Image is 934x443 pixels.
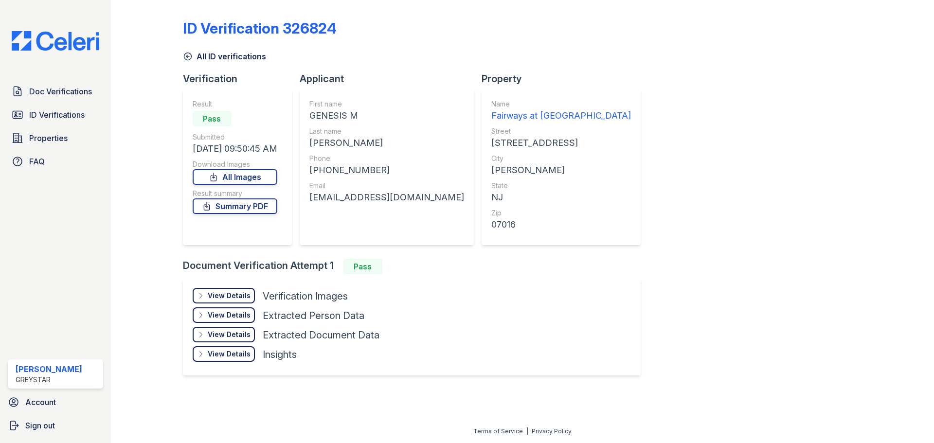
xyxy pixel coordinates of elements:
div: NJ [491,191,631,204]
div: Result summary [193,189,277,198]
div: View Details [208,291,251,301]
div: Property [482,72,648,86]
div: Zip [491,208,631,218]
div: Result [193,99,277,109]
div: Verification [183,72,300,86]
img: CE_Logo_Blue-a8612792a0a2168367f1c8372b55b34899dd931a85d93a1a3d3e32e68fde9ad4.png [4,31,107,51]
a: FAQ [8,152,103,171]
div: City [491,154,631,163]
div: Verification Images [263,289,348,303]
div: [PHONE_NUMBER] [309,163,464,177]
div: [EMAIL_ADDRESS][DOMAIN_NAME] [309,191,464,204]
a: Account [4,392,107,412]
div: [PERSON_NAME] [491,163,631,177]
a: Privacy Policy [532,427,572,435]
div: State [491,181,631,191]
a: Summary PDF [193,198,277,214]
div: Name [491,99,631,109]
a: Doc Verifications [8,82,103,101]
a: Sign out [4,416,107,435]
a: All Images [193,169,277,185]
div: Pass [343,259,382,274]
div: Insights [263,348,297,361]
div: Document Verification Attempt 1 [183,259,648,274]
div: Submitted [193,132,277,142]
div: GENESIS M [309,109,464,123]
span: Account [25,396,56,408]
span: Sign out [25,420,55,431]
span: Properties [29,132,68,144]
div: [DATE] 09:50:45 AM [193,142,277,156]
div: First name [309,99,464,109]
span: ID Verifications [29,109,85,121]
div: Greystar [16,375,82,385]
div: Street [491,126,631,136]
a: All ID verifications [183,51,266,62]
span: FAQ [29,156,45,167]
div: View Details [208,349,251,359]
div: Pass [193,111,232,126]
div: View Details [208,310,251,320]
div: View Details [208,330,251,339]
div: Fairways at [GEOGRAPHIC_DATA] [491,109,631,123]
div: Applicant [300,72,482,86]
div: ID Verification 326824 [183,19,337,37]
div: Download Images [193,159,277,169]
div: Last name [309,126,464,136]
div: [PERSON_NAME] [16,363,82,375]
div: [STREET_ADDRESS] [491,136,631,150]
div: Extracted Person Data [263,309,364,322]
a: Properties [8,128,103,148]
span: Doc Verifications [29,86,92,97]
div: Phone [309,154,464,163]
div: [PERSON_NAME] [309,136,464,150]
div: 07016 [491,218,631,231]
div: Email [309,181,464,191]
a: Terms of Service [473,427,523,435]
a: ID Verifications [8,105,103,124]
div: Extracted Document Data [263,328,379,342]
div: | [526,427,528,435]
a: Name Fairways at [GEOGRAPHIC_DATA] [491,99,631,123]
